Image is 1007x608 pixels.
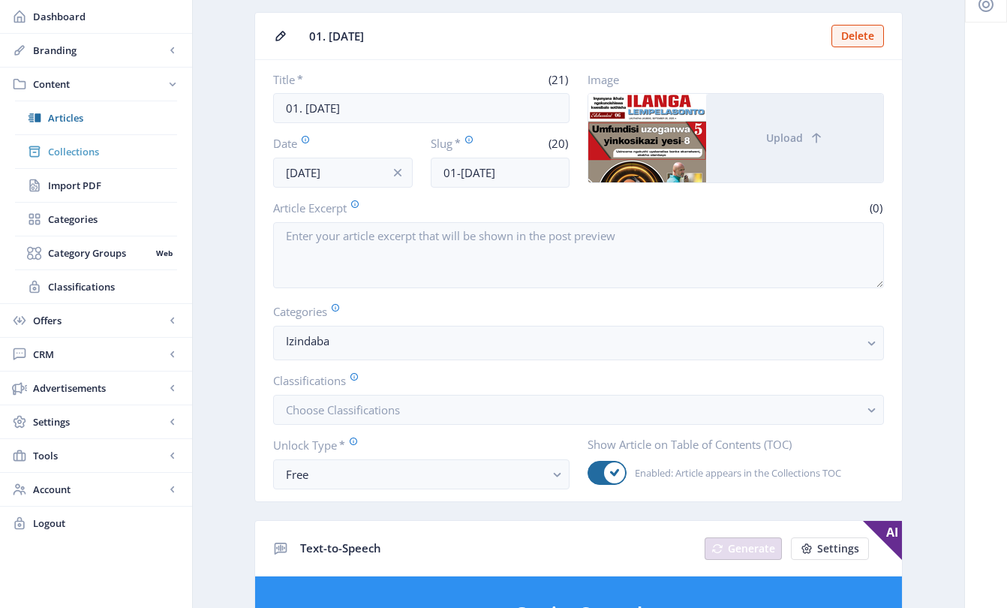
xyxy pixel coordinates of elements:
span: Branding [33,43,165,58]
nb-select-label: Izindaba [286,332,859,350]
button: Settings [791,537,869,560]
input: Type Article Title ... [273,93,570,123]
span: 01. [DATE] [309,29,822,44]
button: Free [273,459,570,489]
div: Free [286,465,545,483]
label: Title [273,72,416,87]
a: Import PDF [15,169,177,202]
span: AI [863,521,902,560]
span: Articles [48,110,177,125]
label: Article Excerpt [273,200,573,216]
button: Generate [705,537,782,560]
span: Category Groups [48,245,151,260]
span: Enabled: Article appears in the Collections TOC [627,464,841,482]
input: Publishing Date [273,158,413,188]
button: Choose Classifications [273,395,884,425]
label: Show Article on Table of Contents (TOC) [588,437,872,452]
nb-badge: Web [151,245,177,260]
span: Dashboard [33,9,180,24]
span: Choose Classifications [286,402,400,417]
span: Collections [48,144,177,159]
span: (0) [867,200,884,215]
label: Unlock Type [273,437,558,453]
span: (20) [546,136,570,151]
span: Categories [48,212,177,227]
span: Settings [817,543,859,555]
a: New page [782,537,869,560]
span: Advertisements [33,381,165,396]
nb-icon: info [390,165,405,180]
label: Slug [431,135,494,152]
span: Logout [33,516,180,531]
a: Category GroupsWeb [15,236,177,269]
button: Delete [831,25,884,47]
label: Categories [273,303,872,320]
button: Izindaba [273,326,884,360]
a: Classifications [15,270,177,303]
button: info [383,158,413,188]
span: Content [33,77,165,92]
input: this-is-how-a-slug-looks-like [431,158,570,188]
button: Upload [706,94,883,182]
span: Generate [728,543,775,555]
span: CRM [33,347,165,362]
label: Classifications [273,372,872,389]
a: Articles [15,101,177,134]
span: Tools [33,448,165,463]
span: Settings [33,414,165,429]
a: New page [696,537,782,560]
span: Classifications [48,279,177,294]
label: Image [588,72,872,87]
span: Import PDF [48,178,177,193]
a: Categories [15,203,177,236]
span: Text-to-Speech [300,540,381,555]
span: (21) [546,72,570,87]
span: Upload [766,132,803,144]
span: Offers [33,313,165,328]
a: Collections [15,135,177,168]
span: Account [33,482,165,497]
label: Date [273,135,401,152]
